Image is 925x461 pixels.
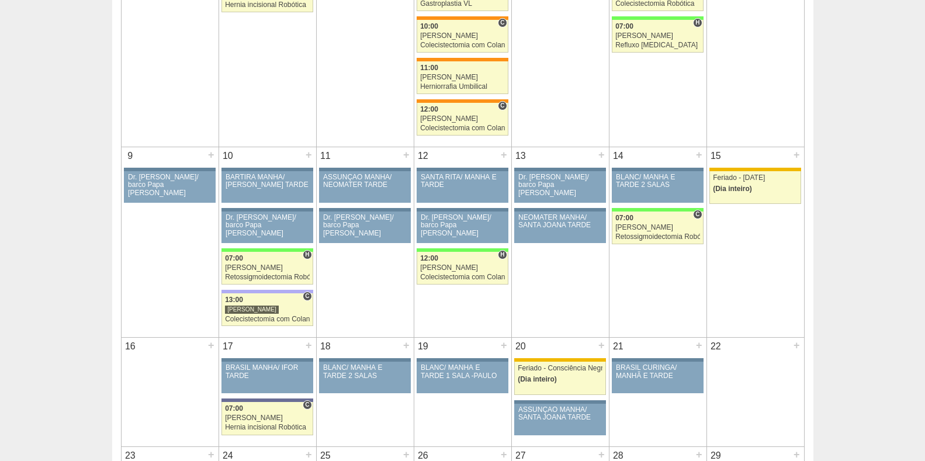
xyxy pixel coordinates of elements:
[417,58,508,61] div: Key: São Luiz - SCS
[317,338,335,355] div: 18
[420,74,505,81] div: [PERSON_NAME]
[713,185,752,193] span: (Dia inteiro)
[401,147,411,162] div: +
[512,147,530,165] div: 13
[206,147,216,162] div: +
[518,406,602,421] div: ASSUNÇÃO MANHÃ/ SANTA JOANA TARDE
[122,338,140,355] div: 16
[124,171,215,203] a: Dr. [PERSON_NAME]/ barco Papa [PERSON_NAME]
[417,252,508,285] a: H 12:00 [PERSON_NAME] Colecistectomia com Colangiografia VL
[221,168,313,171] div: Key: Aviso
[303,250,311,259] span: Hospital
[221,362,313,393] a: BRASIL MANHÃ/ IFOR TARDE
[414,147,432,165] div: 12
[612,362,703,393] a: BRASIL CURINGA/ MANHÃ E TARDE
[420,273,505,281] div: Colecistectomia com Colangiografia VL
[792,338,802,353] div: +
[219,338,237,355] div: 17
[616,174,699,189] div: BLANC/ MANHÃ E TARDE 2 SALAS
[225,305,279,314] div: [PERSON_NAME]
[420,105,438,113] span: 12:00
[707,147,725,165] div: 15
[514,362,605,394] a: Feriado - Consciência Negra (Dia inteiro)
[615,32,700,40] div: [PERSON_NAME]
[499,147,509,162] div: +
[319,171,410,203] a: ASSUNÇÃO MANHÃ/ NEOMATER TARDE
[518,214,602,229] div: NEOMATER MANHÃ/ SANTA JOANA TARDE
[225,273,310,281] div: Retossigmoidectomia Robótica
[225,414,310,422] div: [PERSON_NAME]
[319,208,410,212] div: Key: Aviso
[615,22,633,30] span: 07:00
[319,362,410,393] a: BLANC/ MANHÃ E TARDE 2 SALAS
[421,174,504,189] div: SANTA RITA/ MANHÃ E TARDE
[514,404,605,435] a: ASSUNÇÃO MANHÃ/ SANTA JOANA TARDE
[219,147,237,165] div: 10
[124,168,215,171] div: Key: Aviso
[317,147,335,165] div: 11
[713,174,798,182] div: Feriado - [DATE]
[417,99,508,103] div: Key: São Luiz - SCS
[514,168,605,171] div: Key: Aviso
[221,212,313,243] a: Dr. [PERSON_NAME]/ barco Papa [PERSON_NAME]
[221,252,313,285] a: H 07:00 [PERSON_NAME] Retossigmoidectomia Robótica
[417,103,508,136] a: C 12:00 [PERSON_NAME] Colecistectomia com Colangiografia VL
[498,18,507,27] span: Consultório
[303,400,311,410] span: Consultório
[323,174,407,189] div: ASSUNÇÃO MANHÃ/ NEOMATER TARDE
[420,32,505,40] div: [PERSON_NAME]
[792,147,802,162] div: +
[514,358,605,362] div: Key: Feriado
[609,147,628,165] div: 14
[421,364,504,379] div: BLANC/ MANHÃ E TARDE 1 SALA -PAULO
[707,338,725,355] div: 22
[414,338,432,355] div: 19
[417,20,508,53] a: C 10:00 [PERSON_NAME] Colecistectomia com Colangiografia VL
[225,296,243,304] span: 13:00
[417,168,508,171] div: Key: Aviso
[122,147,140,165] div: 9
[694,338,704,353] div: +
[221,290,313,293] div: Key: Christóvão da Gama
[514,208,605,212] div: Key: Aviso
[693,18,702,27] span: Hospital
[401,338,411,353] div: +
[615,224,700,231] div: [PERSON_NAME]
[420,115,505,123] div: [PERSON_NAME]
[518,375,557,383] span: (Dia inteiro)
[420,124,505,132] div: Colecistectomia com Colangiografia VL
[304,338,314,353] div: +
[518,365,602,372] div: Feriado - Consciência Negra
[319,358,410,362] div: Key: Aviso
[225,264,310,272] div: [PERSON_NAME]
[221,208,313,212] div: Key: Aviso
[417,362,508,393] a: BLANC/ MANHÃ E TARDE 1 SALA -PAULO
[498,250,507,259] span: Hospital
[323,364,407,379] div: BLANC/ MANHÃ E TARDE 2 SALAS
[221,402,313,435] a: C 07:00 [PERSON_NAME] Hernia incisional Robótica
[420,254,438,262] span: 12:00
[518,174,602,197] div: Dr. [PERSON_NAME]/ barco Papa [PERSON_NAME]
[514,212,605,243] a: NEOMATER MANHÃ/ SANTA JOANA TARDE
[612,212,703,244] a: C 07:00 [PERSON_NAME] Retossigmoidectomia Robótica
[206,338,216,353] div: +
[420,264,505,272] div: [PERSON_NAME]
[612,208,703,212] div: Key: Brasil
[512,338,530,355] div: 20
[417,171,508,203] a: SANTA RITA/ MANHÃ E TARDE
[615,233,700,241] div: Retossigmoidectomia Robótica
[221,248,313,252] div: Key: Brasil
[420,41,505,49] div: Colecistectomia com Colangiografia VL
[128,174,212,197] div: Dr. [PERSON_NAME]/ barco Papa [PERSON_NAME]
[615,214,633,222] span: 07:00
[421,214,504,237] div: Dr. [PERSON_NAME]/ barco Papa [PERSON_NAME]
[420,83,505,91] div: Herniorrafia Umbilical
[612,168,703,171] div: Key: Aviso
[612,171,703,203] a: BLANC/ MANHÃ E TARDE 2 SALAS
[615,41,700,49] div: Refluxo [MEDICAL_DATA] esofágico Robótico
[226,214,309,237] div: Dr. [PERSON_NAME]/ barco Papa [PERSON_NAME]
[597,338,607,353] div: +
[612,358,703,362] div: Key: Aviso
[514,171,605,203] a: Dr. [PERSON_NAME]/ barco Papa [PERSON_NAME]
[417,61,508,94] a: 11:00 [PERSON_NAME] Herniorrafia Umbilical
